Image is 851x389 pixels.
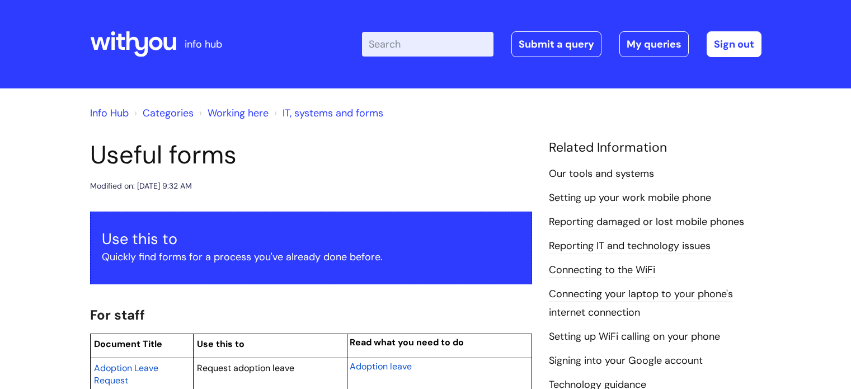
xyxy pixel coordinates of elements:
[549,239,711,254] a: Reporting IT and technology issues
[549,354,703,368] a: Signing into your Google account
[549,287,733,320] a: Connecting your laptop to your phone's internet connection
[549,215,744,229] a: Reporting damaged or lost mobile phones
[90,106,129,120] a: Info Hub
[549,330,720,344] a: Setting up WiFi calling on your phone
[549,167,654,181] a: Our tools and systems
[102,248,520,266] p: Quickly find forms for a process you've already done before.
[94,338,162,350] span: Document Title
[90,179,192,193] div: Modified on: [DATE] 9:32 AM
[208,106,269,120] a: Working here
[511,31,601,57] a: Submit a query
[362,31,761,57] div: | -
[94,361,158,387] a: Adoption Leave Request
[131,104,194,122] li: Solution home
[362,32,493,57] input: Search
[350,336,464,348] span: Read what you need to do
[619,31,689,57] a: My queries
[90,306,145,324] span: For staff
[549,140,761,156] h4: Related Information
[143,106,194,120] a: Categories
[197,362,294,374] span: Request adoption leave
[271,104,383,122] li: IT, systems and forms
[350,359,412,373] a: Adoption leave
[102,230,520,248] h3: Use this to
[549,263,655,278] a: Connecting to the WiFi
[90,140,532,170] h1: Useful forms
[707,31,761,57] a: Sign out
[94,362,158,386] span: Adoption Leave Request
[283,106,383,120] a: IT, systems and forms
[185,35,222,53] p: info hub
[196,104,269,122] li: Working here
[549,191,711,205] a: Setting up your work mobile phone
[350,360,412,372] span: Adoption leave
[197,338,245,350] span: Use this to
